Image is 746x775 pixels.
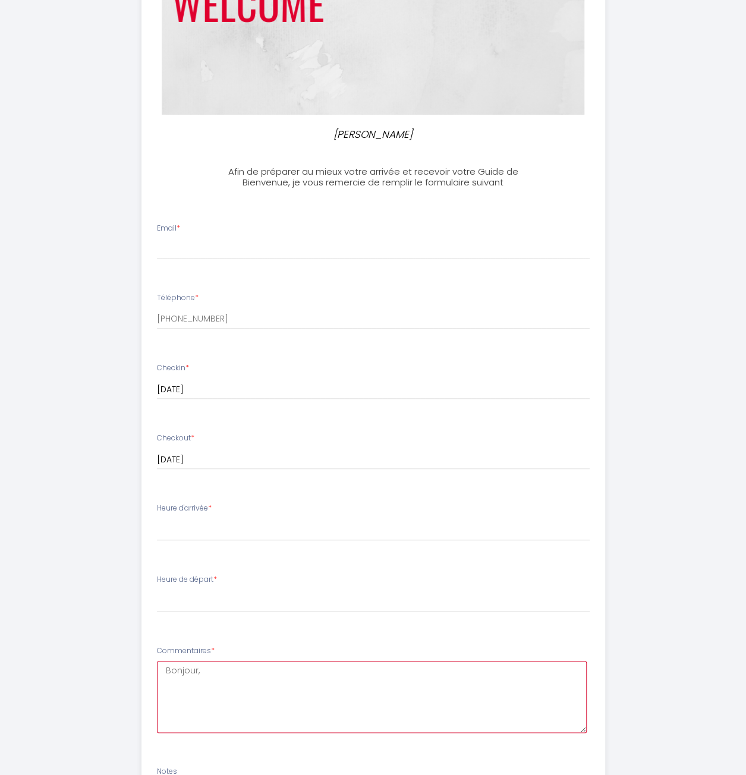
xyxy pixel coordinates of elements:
label: Téléphone [157,292,199,304]
label: Heure d'arrivée [157,503,212,514]
label: Email [157,223,180,234]
label: Heure de départ [157,574,217,585]
h3: Afin de préparer au mieux votre arrivée et recevoir votre Guide de Bienvenue, je vous remercie de... [222,166,525,188]
label: Checkin [157,363,189,374]
p: [PERSON_NAME] [226,127,519,143]
label: Checkout [157,433,194,444]
label: Commentaires [157,645,215,657]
